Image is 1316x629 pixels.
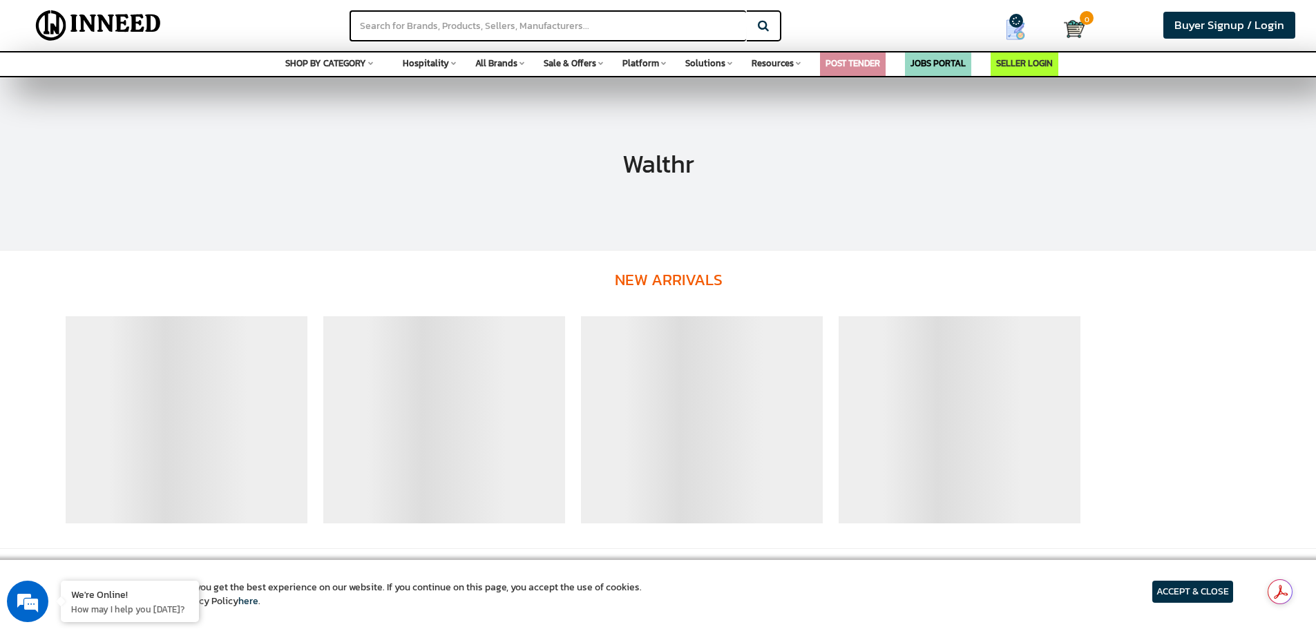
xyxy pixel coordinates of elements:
article: We use cookies to ensure you get the best experience on our website. If you continue on this page... [83,581,642,608]
a: SELLER LOGIN [996,57,1053,70]
span: Sale & Offers [544,57,596,70]
h1: Walthr [622,151,694,178]
a: Buyer Signup / Login [1163,12,1295,39]
span: Buyer Signup / Login [1174,17,1284,34]
a: Cart 0 [1064,14,1077,44]
a: here [238,594,258,608]
span: 0 [1080,11,1094,25]
span: Platform [622,57,659,70]
img: Cart [1064,19,1085,39]
a: POST TENDER [826,57,880,70]
a: JOBS PORTAL [910,57,966,70]
img: Show My Quotes [1005,19,1026,40]
span: Resources [752,57,794,70]
input: Search for Brands, Products, Sellers, Manufacturers... [350,10,746,41]
span: Hospitality [403,57,449,70]
span: SHOP BY CATEGORY [285,57,366,70]
span: Solutions [685,57,725,70]
a: my Quotes [978,14,1064,46]
img: Inneed.Market [24,8,173,43]
span: All Brands [475,57,517,70]
div: We're Online! [71,588,189,601]
h4: New Arrivals [97,251,1240,309]
article: ACCEPT & CLOSE [1152,581,1233,603]
p: How may I help you today? [71,603,189,615]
